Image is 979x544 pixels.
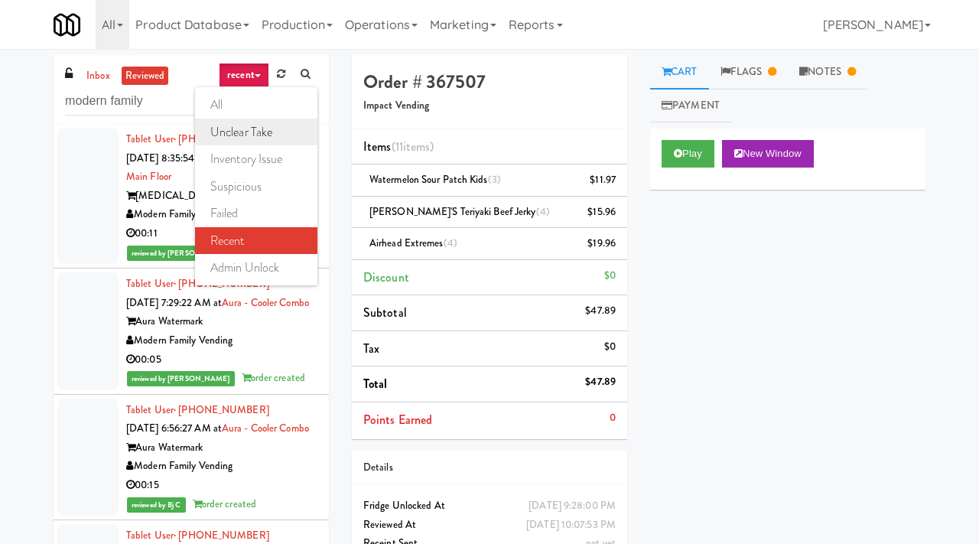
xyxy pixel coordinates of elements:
div: Fridge Unlocked At [363,497,616,516]
ng-pluralize: items [403,138,431,155]
div: [MEDICAL_DATA] [126,187,317,206]
a: recent [219,63,269,87]
span: (4) [536,204,550,219]
span: reviewed by Bj C [127,497,186,513]
div: Modern Family Vending [126,205,317,224]
div: $19.96 [587,234,616,253]
input: Search vision orders [65,87,317,116]
span: · [PHONE_NUMBER] [174,402,269,417]
img: Micromart [54,11,80,38]
div: $0 [604,337,616,357]
span: Discount [363,269,409,286]
div: Modern Family Vending [126,457,317,476]
div: Details [363,458,616,477]
a: inbox [83,67,114,86]
a: Flags [709,55,789,90]
a: failed [195,200,317,227]
a: Aura - Cooler Combo [222,295,309,310]
li: Tablet User· [PHONE_NUMBER][DATE] 7:29:22 AM atAura - Cooler ComboAura WatermarkModern Family Ven... [54,269,329,395]
span: · [PHONE_NUMBER] [174,132,269,146]
span: Subtotal [363,304,407,321]
div: Aura Watermark [126,438,317,458]
div: Reviewed At [363,516,616,535]
div: [DATE] 10:07:53 PM [526,516,616,535]
a: Tablet User· [PHONE_NUMBER] [126,528,269,542]
a: recent [195,227,317,255]
span: order created [242,370,305,385]
div: 00:05 [126,350,317,370]
button: Play [662,140,714,168]
div: 00:11 [126,224,317,243]
a: inventory issue [195,145,317,173]
span: (11 ) [392,138,434,155]
li: Tablet User· [PHONE_NUMBER][DATE] 8:35:54 AM at[MEDICAL_DATA] - Main Floor[MEDICAL_DATA]Modern Fa... [54,124,329,269]
a: suspicious [195,173,317,200]
span: Items [363,138,434,155]
span: [PERSON_NAME]'s Teriyaki Beef Jerky [369,204,550,219]
span: reviewed by [PERSON_NAME] [127,246,235,261]
div: Aura Watermark [126,312,317,331]
div: $47.89 [585,373,616,392]
li: Tablet User· [PHONE_NUMBER][DATE] 6:56:27 AM atAura - Cooler ComboAura WatermarkModern Family Ven... [54,395,329,521]
a: admin unlock [195,254,317,282]
button: New Window [722,140,814,168]
a: Tablet User· [PHONE_NUMBER] [126,402,269,417]
div: $47.89 [585,301,616,321]
div: $15.96 [587,203,616,222]
span: · [PHONE_NUMBER] [174,528,269,542]
span: Total [363,375,388,393]
span: Points Earned [363,411,432,428]
span: [DATE] 8:35:54 AM at [126,151,224,165]
span: Tax [363,340,379,357]
a: Tablet User· [PHONE_NUMBER] [126,132,269,146]
h4: Order # 367507 [363,72,616,92]
span: [DATE] 7:29:22 AM at [126,295,222,310]
a: Aura - Cooler Combo [222,421,309,435]
span: [DATE] 6:56:27 AM at [126,421,222,435]
div: Modern Family Vending [126,331,317,350]
span: (3) [488,172,501,187]
div: [DATE] 9:28:00 PM [529,497,616,516]
a: Cart [650,55,709,90]
span: · [PHONE_NUMBER] [174,276,269,291]
span: Watermelon Sour Patch Kids [369,172,501,187]
a: all [195,91,317,119]
a: Payment [650,89,731,123]
span: order created [193,497,256,511]
a: reviewed [122,67,169,86]
span: (4) [444,236,457,250]
div: $11.97 [590,171,616,190]
div: 00:15 [126,476,317,495]
a: Notes [788,55,867,90]
span: Airhead Extremes [369,236,457,250]
span: reviewed by [PERSON_NAME] [127,371,235,386]
div: $0 [604,266,616,285]
div: 0 [610,409,616,428]
h5: Impact Vending [363,100,616,112]
a: Tablet User· [PHONE_NUMBER] [126,276,269,291]
a: unclear take [195,119,317,146]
